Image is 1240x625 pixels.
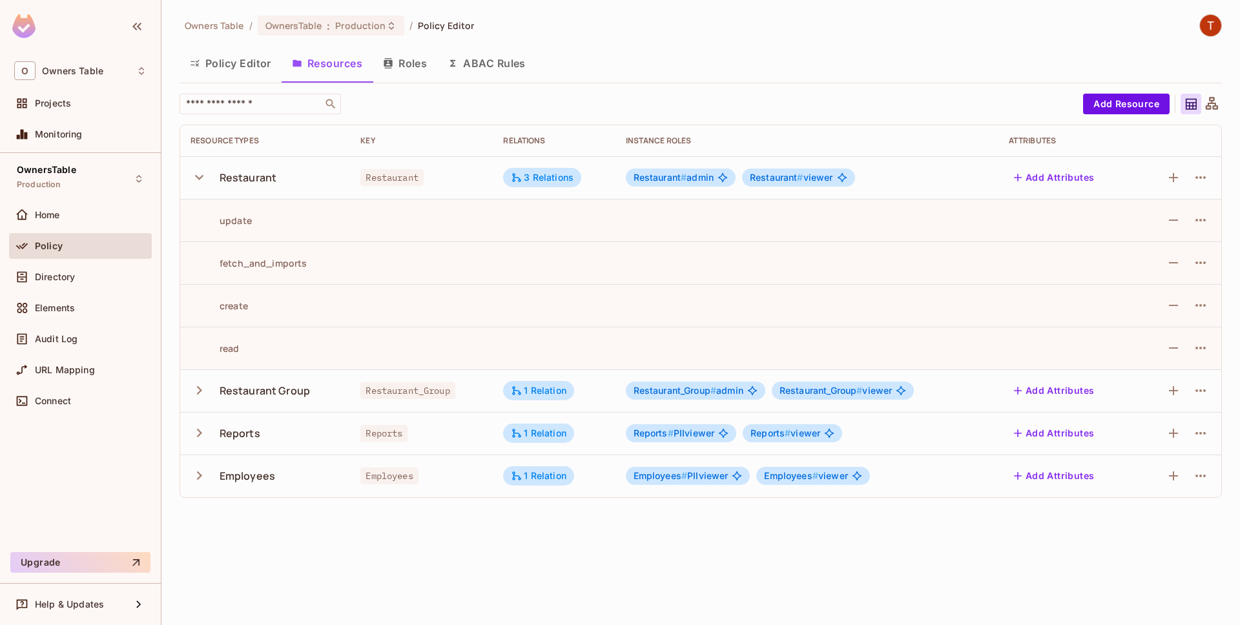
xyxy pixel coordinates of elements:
[750,428,820,438] span: viewer
[1009,167,1100,188] button: Add Attributes
[764,470,818,481] span: Employees
[785,427,790,438] span: #
[764,471,847,481] span: viewer
[797,172,803,183] span: #
[249,19,253,32] li: /
[750,172,803,183] span: Restaurant
[681,172,687,183] span: #
[750,427,790,438] span: Reports
[335,19,386,32] span: Production
[511,385,566,396] div: 1 Relation
[668,427,674,438] span: #
[35,272,75,282] span: Directory
[360,382,455,399] span: Restaurant_Group
[409,19,413,32] li: /
[360,169,424,186] span: Restaurant
[265,19,322,32] span: OwnersTable
[17,165,76,175] span: OwnersTable
[360,136,482,146] div: Key
[10,552,150,573] button: Upgrade
[634,385,717,396] span: Restaurant_Group
[220,426,260,440] div: Reports
[437,47,536,79] button: ABAC Rules
[1009,423,1100,444] button: Add Attributes
[812,470,818,481] span: #
[35,210,60,220] span: Home
[1009,466,1100,486] button: Add Attributes
[360,467,418,484] span: Employees
[35,98,71,108] span: Projects
[17,179,61,190] span: Production
[180,47,282,79] button: Policy Editor
[634,470,688,481] span: Employees
[14,61,36,80] span: O
[780,385,892,396] span: viewer
[750,172,833,183] span: viewer
[191,300,248,312] div: create
[634,428,715,438] span: PIIviewer
[35,334,77,344] span: Audit Log
[1083,94,1170,114] button: Add Resource
[634,172,687,183] span: Restaurant
[35,396,71,406] span: Connect
[1200,15,1221,36] img: TableSteaks Development
[360,425,408,442] span: Reports
[511,470,566,482] div: 1 Relation
[710,385,716,396] span: #
[42,66,103,76] span: Workspace: Owners Table
[12,14,36,38] img: SReyMgAAAABJRU5ErkJggg==
[35,303,75,313] span: Elements
[191,136,340,146] div: Resource Types
[418,19,475,32] span: Policy Editor
[511,427,566,439] div: 1 Relation
[634,427,674,438] span: Reports
[1009,136,1126,146] div: Attributes
[35,241,63,251] span: Policy
[681,470,687,481] span: #
[634,172,714,183] span: admin
[634,471,728,481] span: PIIviewer
[1009,380,1100,401] button: Add Attributes
[191,257,307,269] div: fetch_and_imports
[626,136,988,146] div: Instance roles
[35,129,83,139] span: Monitoring
[35,599,104,610] span: Help & Updates
[191,342,240,354] div: read
[282,47,373,79] button: Resources
[220,170,277,185] div: Restaurant
[35,365,95,375] span: URL Mapping
[220,384,310,398] div: Restaurant Group
[373,47,437,79] button: Roles
[856,385,862,396] span: #
[780,385,863,396] span: Restaurant_Group
[503,136,604,146] div: Relations
[326,21,331,31] span: :
[185,19,244,32] span: the active workspace
[220,469,275,483] div: Employees
[634,385,743,396] span: admin
[191,214,252,227] div: update
[511,172,573,183] div: 3 Relations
